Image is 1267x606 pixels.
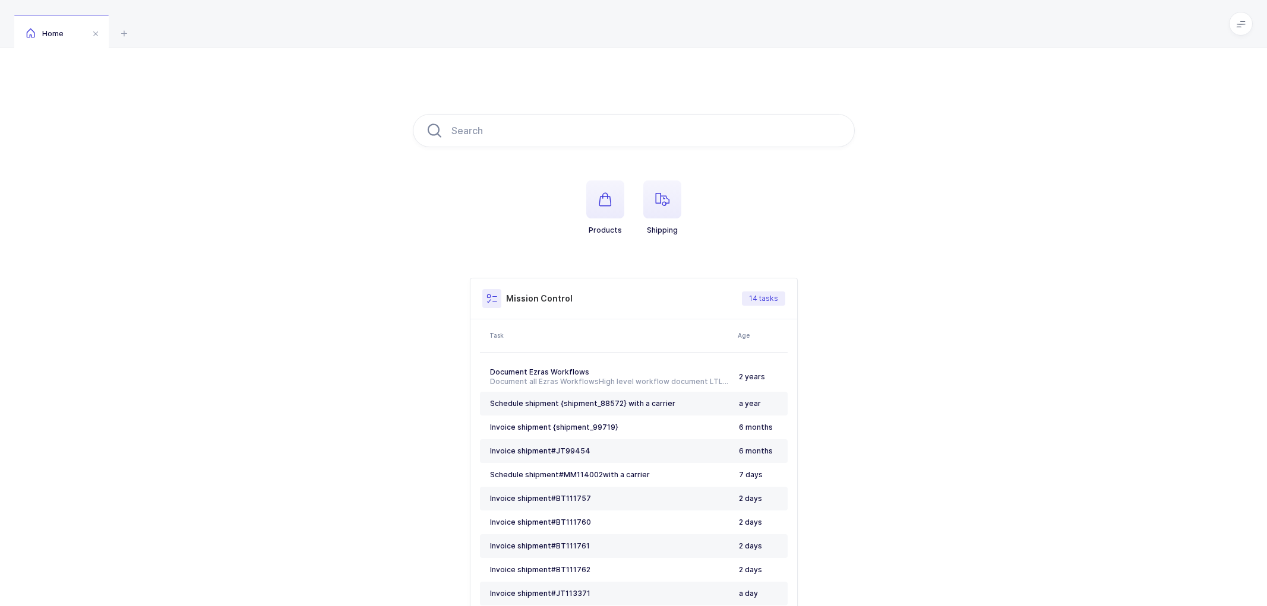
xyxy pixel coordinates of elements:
[413,114,855,147] input: Search
[643,180,681,235] button: Shipping
[586,180,624,235] button: Products
[506,293,573,304] h3: Mission Control
[26,29,64,38] span: Home
[749,294,778,303] span: 14 tasks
